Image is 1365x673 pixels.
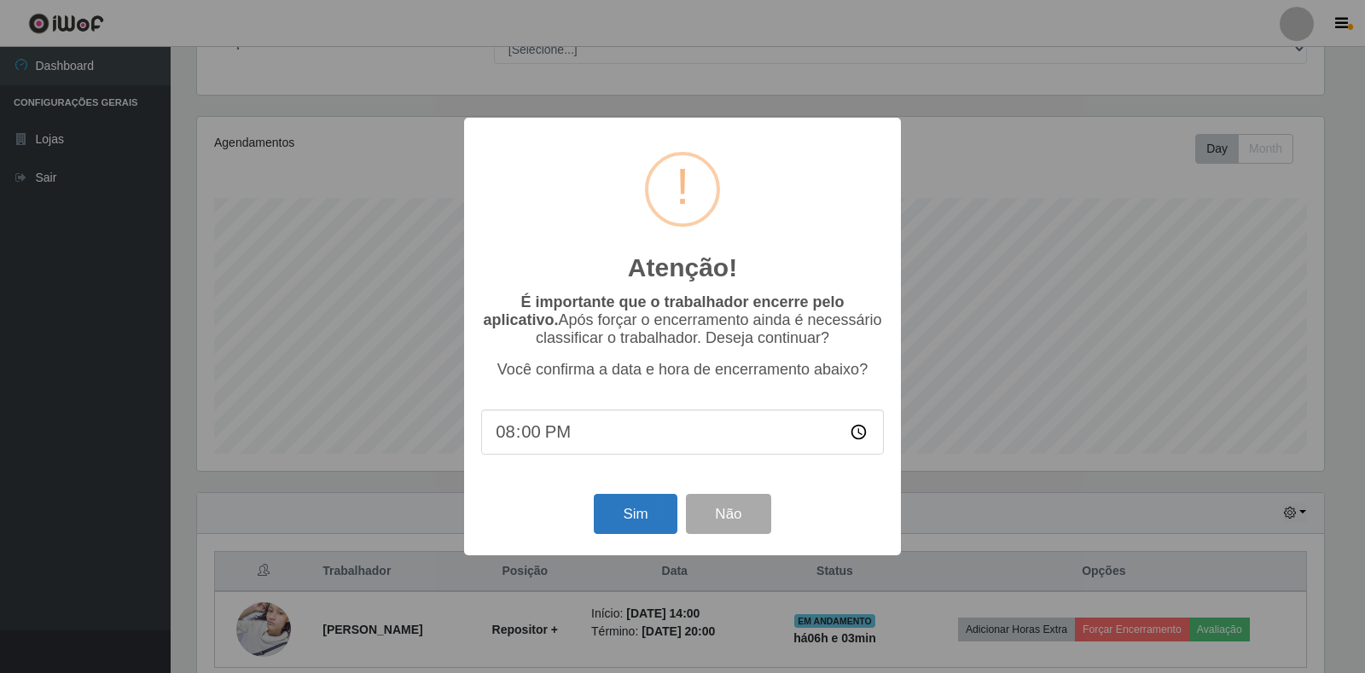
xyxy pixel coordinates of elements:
[483,293,844,328] b: É importante que o trabalhador encerre pelo aplicativo.
[481,361,884,379] p: Você confirma a data e hora de encerramento abaixo?
[628,252,737,283] h2: Atenção!
[481,293,884,347] p: Após forçar o encerramento ainda é necessário classificar o trabalhador. Deseja continuar?
[594,494,677,534] button: Sim
[686,494,770,534] button: Não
